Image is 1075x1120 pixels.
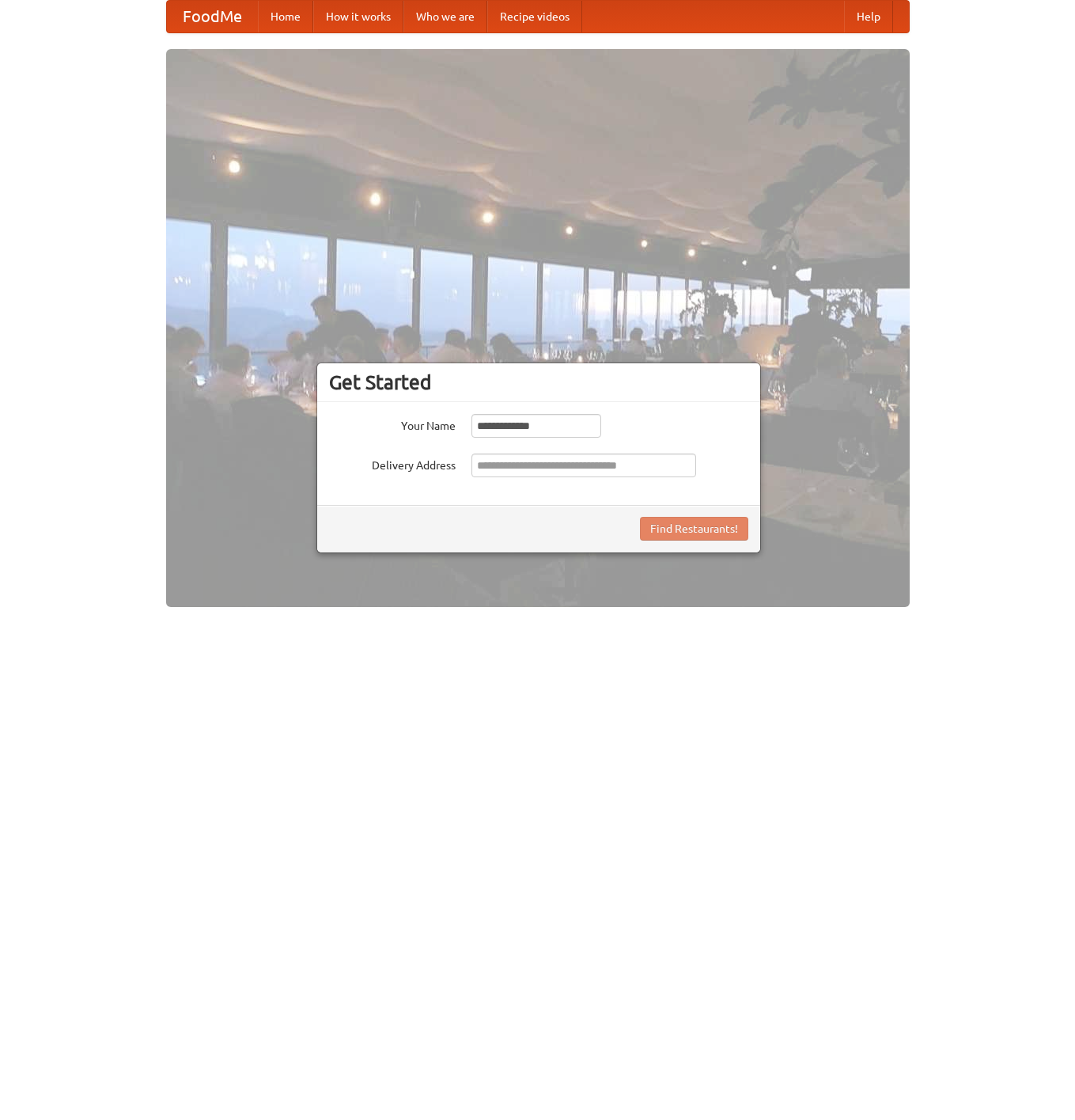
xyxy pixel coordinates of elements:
[167,1,258,32] a: FoodMe
[329,454,456,473] label: Delivery Address
[313,1,403,32] a: How it works
[403,1,487,32] a: Who we are
[640,517,748,541] button: Find Restaurants!
[329,414,456,434] label: Your Name
[258,1,313,32] a: Home
[329,370,748,394] h3: Get Started
[844,1,893,32] a: Help
[487,1,582,32] a: Recipe videos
